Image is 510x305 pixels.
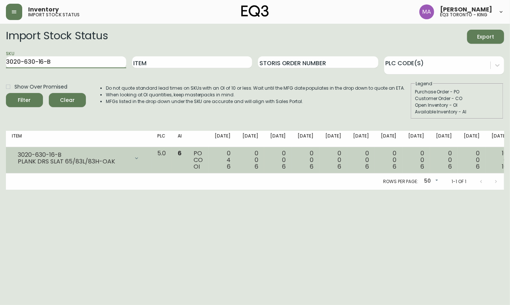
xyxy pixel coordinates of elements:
[6,131,151,147] th: Item
[473,32,498,42] span: Export
[440,7,492,13] span: [PERSON_NAME]
[194,162,200,171] span: OI
[28,7,59,13] span: Inventory
[106,92,405,98] li: When looking at OI quantities, keep masterpacks in mind.
[420,162,424,171] span: 6
[415,109,499,115] div: Available Inventory - AI
[178,149,182,158] span: 6
[467,30,504,44] button: Export
[14,83,67,91] span: Show Over Promised
[325,150,341,170] div: 0 0
[310,162,313,171] span: 6
[172,131,188,147] th: AI
[18,96,31,105] div: Filter
[241,5,269,17] img: logo
[18,152,129,158] div: 3020-630-16-B
[151,131,172,147] th: PLC
[347,131,375,147] th: [DATE]
[264,131,292,147] th: [DATE]
[502,162,507,171] span: 16
[415,95,499,102] div: Customer Order - CO
[242,150,258,170] div: 0 0
[49,93,86,107] button: Clear
[338,162,341,171] span: 6
[106,85,405,92] li: Do not quote standard lead times on SKUs with an OI of 10 or less. Wait until the MFG date popula...
[458,131,486,147] th: [DATE]
[415,89,499,95] div: Purchase Order - PO
[464,150,480,170] div: 0 0
[409,150,425,170] div: 0 0
[353,150,369,170] div: 0 0
[28,13,80,17] h5: import stock status
[419,4,434,19] img: 4f0989f25cbf85e7eb2537583095d61e
[6,30,108,44] h2: Import Stock Status
[282,162,286,171] span: 6
[440,13,487,17] h5: eq3 toronto - king
[209,131,236,147] th: [DATE]
[365,162,369,171] span: 6
[18,158,129,165] div: PLANK DRS SLAT 65/83L/83H-OAK
[415,80,433,87] legend: Legend
[215,150,231,170] div: 0 4
[236,131,264,147] th: [DATE]
[403,131,430,147] th: [DATE]
[55,96,80,105] span: Clear
[448,162,452,171] span: 6
[436,150,452,170] div: 0 0
[415,102,499,109] div: Open Inventory - OI
[255,162,258,171] span: 6
[375,131,403,147] th: [DATE]
[227,162,231,171] span: 6
[106,98,405,105] li: MFGs listed in the drop down under the SKU are accurate and will align with Sales Portal.
[381,150,397,170] div: 0 0
[292,131,320,147] th: [DATE]
[383,178,418,185] p: Rows per page:
[319,131,347,147] th: [DATE]
[421,175,440,188] div: 50
[393,162,397,171] span: 6
[151,147,172,173] td: 5.0
[476,162,480,171] span: 6
[452,178,466,185] p: 1-1 of 1
[298,150,314,170] div: 0 0
[194,150,203,170] div: PO CO
[12,150,145,166] div: 3020-630-16-BPLANK DRS SLAT 65/83L/83H-OAK
[270,150,286,170] div: 0 0
[6,93,43,107] button: Filter
[430,131,458,147] th: [DATE]
[491,150,507,170] div: 10 0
